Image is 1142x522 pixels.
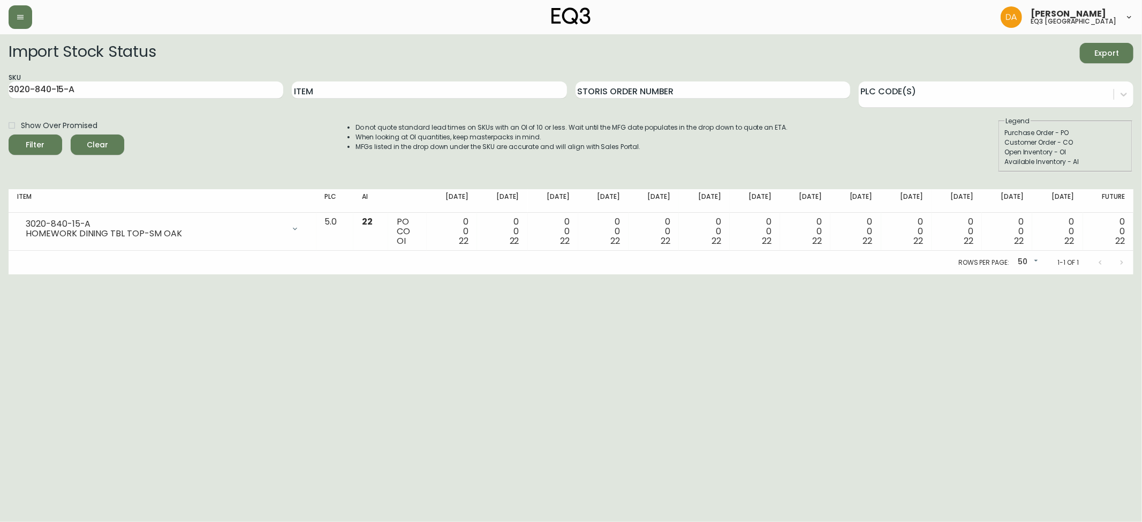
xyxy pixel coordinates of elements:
div: 0 0 [940,217,973,246]
th: Item [9,189,316,213]
span: 22 [610,235,620,247]
span: 22 [362,215,373,228]
button: Export [1080,43,1133,63]
img: logo [551,8,591,25]
div: PO CO [397,217,418,246]
button: Clear [71,135,124,155]
div: 0 0 [536,217,570,246]
th: [DATE] [679,189,729,213]
th: [DATE] [881,189,932,213]
div: HOMEWORK DINING TBL TOP-SM OAK [26,229,284,238]
div: 0 0 [1041,217,1074,246]
div: Available Inventory - AI [1004,157,1126,167]
p: 1-1 of 1 [1057,258,1079,267]
div: 0 0 [687,217,721,246]
p: Rows per page: [958,258,1009,267]
div: 0 0 [1092,217,1125,246]
span: 22 [913,235,923,247]
th: PLC [316,189,353,213]
div: 3020-840-15-AHOMEWORK DINING TBL TOP-SM OAK [17,217,308,241]
span: 22 [560,235,570,247]
div: 0 0 [890,217,923,246]
span: 22 [1115,235,1125,247]
div: 0 0 [990,217,1024,246]
span: 22 [762,235,772,247]
th: AI [353,189,388,213]
li: Do not quote standard lead times on SKUs with an OI of 10 or less. Wait until the MFG date popula... [356,123,788,132]
th: [DATE] [528,189,578,213]
th: Future [1083,189,1133,213]
h2: Import Stock Status [9,43,156,63]
div: 3020-840-15-A [26,219,284,229]
th: [DATE] [629,189,679,213]
div: 0 0 [435,217,468,246]
span: 22 [510,235,519,247]
span: OI [397,235,406,247]
span: [PERSON_NAME] [1031,10,1106,18]
span: 22 [661,235,671,247]
th: [DATE] [830,189,881,213]
span: 22 [964,235,973,247]
span: 22 [712,235,721,247]
span: 22 [1014,235,1024,247]
div: 0 0 [789,217,822,246]
div: Purchase Order - PO [1004,128,1126,138]
legend: Legend [1004,116,1031,126]
span: 22 [459,235,468,247]
div: 0 0 [486,217,519,246]
th: [DATE] [1032,189,1083,213]
div: 50 [1014,253,1040,271]
div: 0 0 [637,217,670,246]
h5: eq3 [GEOGRAPHIC_DATA] [1031,18,1116,25]
button: Filter [9,135,62,155]
th: [DATE] [730,189,780,213]
span: Export [1088,47,1125,60]
th: [DATE] [932,189,982,213]
span: Clear [79,138,116,152]
div: 0 0 [839,217,872,246]
div: 0 0 [738,217,772,246]
span: 22 [1065,235,1075,247]
div: Open Inventory - OI [1004,147,1126,157]
th: [DATE] [982,189,1032,213]
td: 5.0 [316,213,353,251]
th: [DATE] [780,189,830,213]
div: 0 0 [587,217,620,246]
div: Customer Order - CO [1004,138,1126,147]
li: When looking at OI quantities, keep masterpacks in mind. [356,132,788,142]
span: 22 [812,235,822,247]
li: MFGs listed in the drop down under the SKU are accurate and will align with Sales Portal. [356,142,788,152]
th: [DATE] [427,189,477,213]
span: Show Over Promised [21,120,97,131]
th: [DATE] [578,189,629,213]
span: 22 [863,235,873,247]
th: [DATE] [477,189,527,213]
img: dd1a7e8db21a0ac8adbf82b84ca05374 [1001,6,1022,28]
